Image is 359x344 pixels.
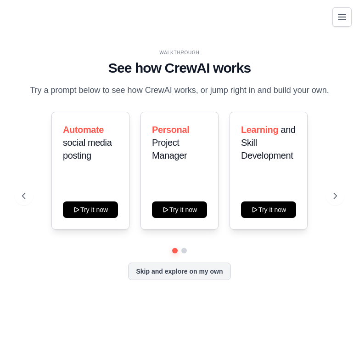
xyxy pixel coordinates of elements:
button: Toggle navigation [332,7,352,27]
span: Personal [152,125,189,135]
div: WALKTHROUGH [22,49,337,56]
span: social media posting [63,138,112,161]
button: Try it now [63,201,118,218]
h1: See how CrewAI works [22,60,337,76]
button: Try it now [241,201,296,218]
button: Try it now [152,201,207,218]
span: and Skill Development [241,125,296,161]
span: Automate [63,125,104,135]
p: Try a prompt below to see how CrewAI works, or jump right in and build your own. [25,84,334,97]
span: Learning [241,125,278,135]
iframe: Chat Widget [313,300,359,344]
span: Project Manager [152,138,187,161]
button: Skip and explore on my own [128,263,230,280]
